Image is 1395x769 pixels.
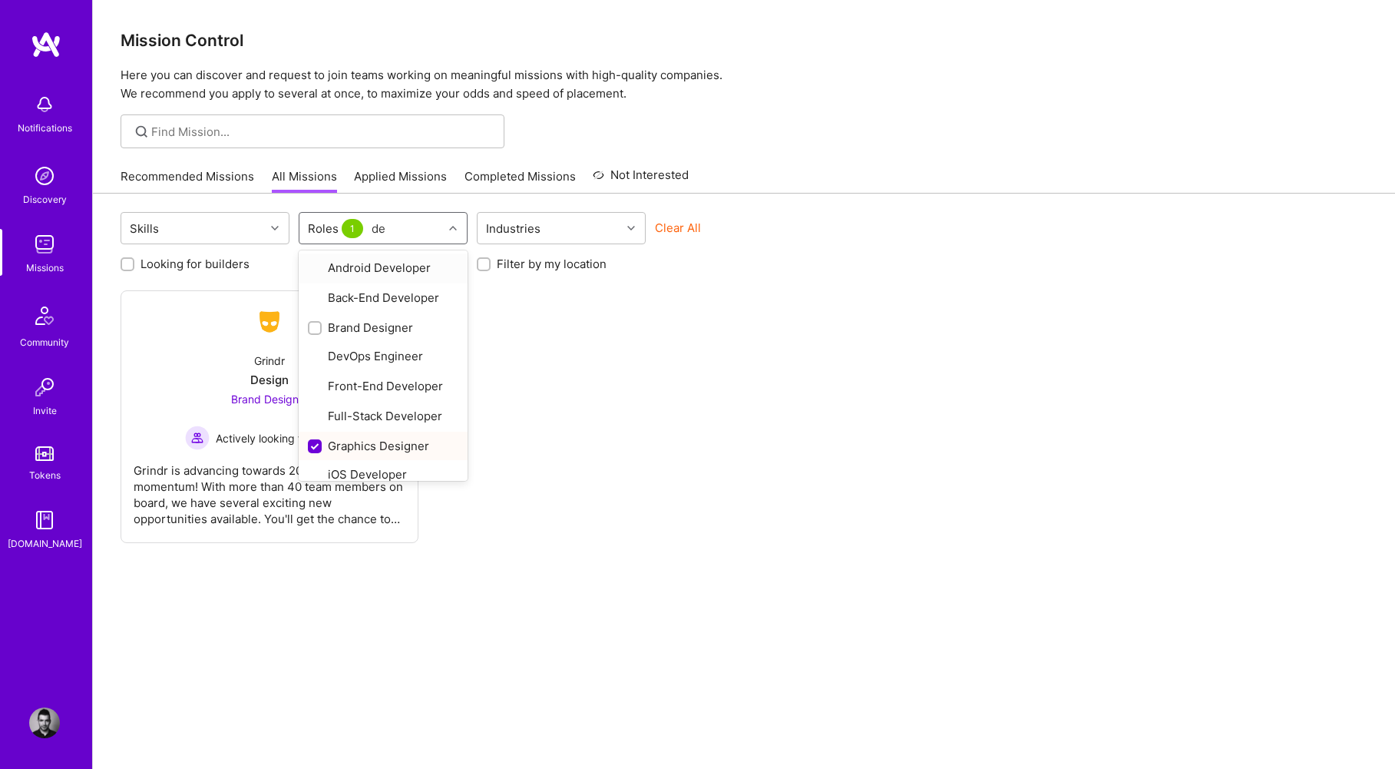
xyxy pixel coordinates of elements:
img: Company Logo [251,308,288,336]
a: Recommended Missions [121,168,254,194]
p: Here you can discover and request to join teams working on meaningful missions with high-quality ... [121,66,1367,103]
a: Not Interested [593,166,689,194]
a: Company LogoGrindrDesignBrand Designer Actively looking for buildersActively looking for builders... [134,303,405,530]
span: Brand Designer [231,393,309,406]
div: Discovery [23,191,67,207]
img: Community [26,297,63,334]
div: Android Developer [308,260,458,277]
div: Grindr is advancing towards 2025 with impressive momentum! With more than 40 team members on boar... [134,450,405,527]
div: DevOps Engineer [308,348,458,366]
img: bell [29,89,60,120]
i: icon SearchGrey [133,123,150,141]
h3: Mission Control [121,31,1367,50]
label: Looking for builders [140,256,250,272]
span: Actively looking for builders [216,430,355,446]
div: Roles [304,217,370,240]
div: Tokens [29,467,61,483]
a: All Missions [272,168,337,194]
div: Invite [33,403,57,419]
div: Notifications [18,120,72,136]
img: Invite [29,372,60,403]
div: Skills [126,217,163,240]
a: User Avatar [25,708,64,738]
div: Grindr [254,353,285,369]
img: teamwork [29,229,60,260]
span: 1 [342,219,363,238]
div: Front-End Developer [308,378,458,396]
div: Back-End Developer [308,290,458,307]
input: Find Mission... [151,124,493,140]
i: icon Chevron [627,224,635,232]
div: [DOMAIN_NAME] [8,535,82,552]
div: Missions [26,260,64,276]
img: tokens [35,446,54,461]
div: Community [20,334,69,350]
img: User Avatar [29,708,60,738]
img: discovery [29,161,60,191]
div: Industries [482,217,544,240]
div: iOS Developer [308,466,458,484]
button: Clear All [655,220,701,236]
label: Filter by my location [497,256,607,272]
div: Full-Stack Developer [308,408,458,426]
img: logo [31,31,61,58]
i: icon Chevron [271,224,279,232]
div: Graphics Designer [308,438,458,454]
div: Design [250,372,289,388]
img: guide book [29,505,60,535]
i: icon Chevron [449,224,457,232]
a: Applied Missions [354,168,447,194]
div: Brand Designer [308,320,458,336]
a: Completed Missions [464,168,576,194]
img: Actively looking for builders [185,426,210,450]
